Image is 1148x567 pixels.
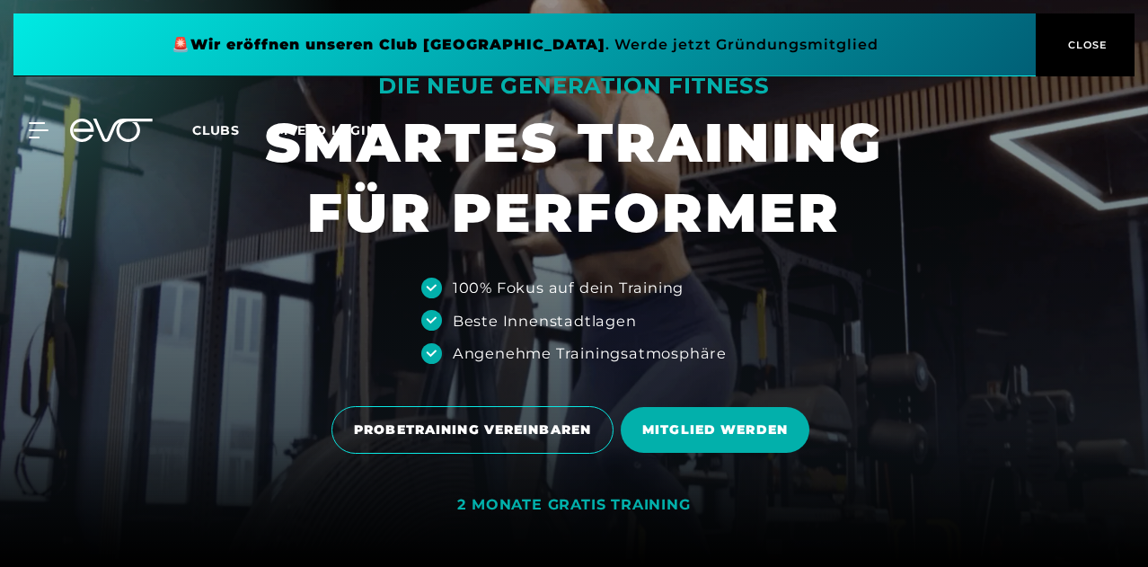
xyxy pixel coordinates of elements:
div: 100% Fokus auf dein Training [453,277,684,298]
a: en [413,120,455,141]
button: CLOSE [1036,13,1135,76]
span: MITGLIED WERDEN [642,421,788,439]
span: en [413,122,433,138]
div: Beste Innenstadtlagen [453,310,637,332]
span: PROBETRAINING VEREINBAREN [354,421,591,439]
a: MYEVO LOGIN [276,122,377,138]
a: Clubs [192,121,276,138]
div: Angenehme Trainingsatmosphäre [453,342,727,364]
span: Clubs [192,122,240,138]
div: 2 MONATE GRATIS TRAINING [457,496,690,515]
h1: SMARTES TRAINING FÜR PERFORMER [265,108,883,248]
span: CLOSE [1064,37,1108,53]
a: MITGLIED WERDEN [621,394,817,466]
a: PROBETRAINING VEREINBAREN [331,393,621,467]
